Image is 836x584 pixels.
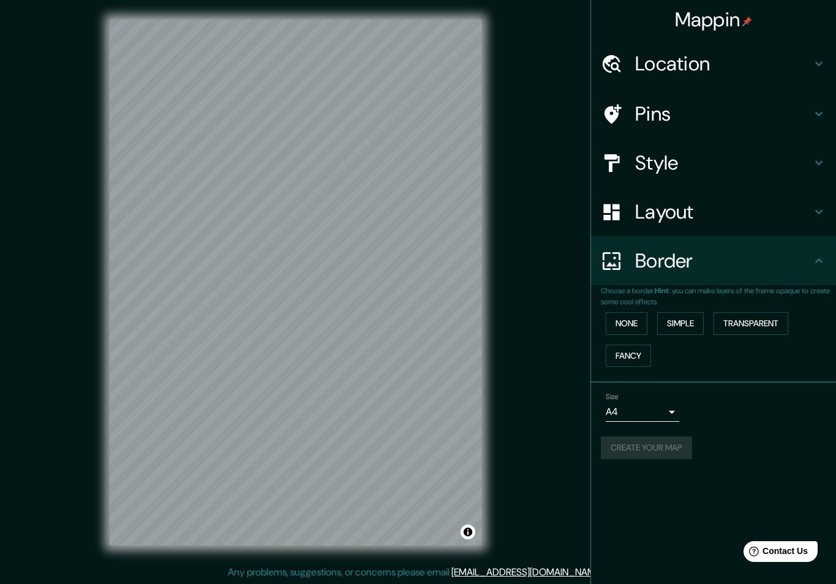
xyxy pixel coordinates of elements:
[228,565,604,580] p: Any problems, suggestions, or concerns please email .
[635,200,812,224] h4: Layout
[606,392,619,402] label: Size
[657,312,704,335] button: Simple
[110,20,481,545] canvas: Map
[714,312,788,335] button: Transparent
[635,249,812,273] h4: Border
[461,525,475,539] button: Toggle attribution
[606,312,647,335] button: None
[606,345,651,367] button: Fancy
[591,138,836,187] div: Style
[601,285,836,307] p: Choose a border. : you can make layers of the frame opaque to create some cool effects.
[675,7,753,32] h4: Mappin
[635,51,812,76] h4: Location
[655,286,669,296] b: Hint
[727,536,823,571] iframe: Help widget launcher
[591,39,836,88] div: Location
[591,187,836,236] div: Layout
[635,102,812,126] h4: Pins
[451,566,603,578] a: [EMAIL_ADDRESS][DOMAIN_NAME]
[591,236,836,285] div: Border
[606,402,679,422] div: A4
[635,151,812,175] h4: Style
[591,89,836,138] div: Pins
[742,17,752,26] img: pin-icon.png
